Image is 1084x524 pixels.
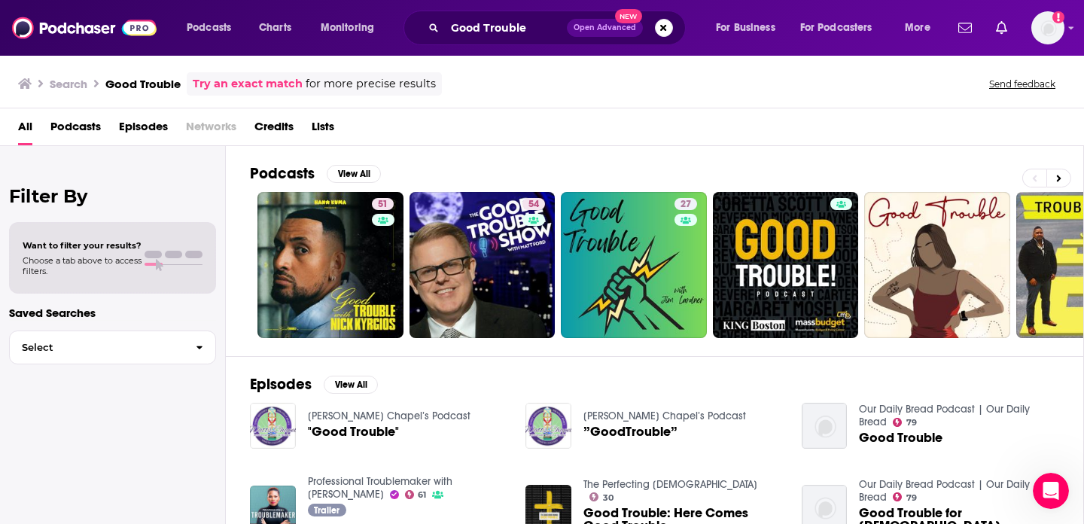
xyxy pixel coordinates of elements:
span: For Podcasters [800,17,872,38]
button: open menu [176,16,251,40]
a: Good Trouble [859,431,942,444]
a: Our Daily Bread Podcast | Our Daily Bread [859,403,1030,428]
button: Select [9,331,216,364]
button: open menu [705,16,794,40]
a: ”GoodTrouble” [583,425,677,438]
span: Networks [186,114,236,145]
span: Want to filter your results? [23,240,142,251]
a: 79 [893,418,917,427]
a: 54 [522,198,545,210]
span: More [905,17,930,38]
button: Show profile menu [1031,11,1064,44]
h2: Filter By [9,185,216,207]
a: Episodes [119,114,168,145]
span: Charts [259,17,291,38]
svg: Add a profile image [1052,11,1064,23]
button: open menu [310,16,394,40]
span: Podcasts [187,17,231,38]
a: Credits [254,114,294,145]
div: Search podcasts, credits, & more... [418,11,700,45]
button: Send feedback [985,78,1060,90]
a: The Perfecting Church [583,478,757,491]
span: 51 [378,197,388,212]
a: Show notifications dropdown [952,15,978,41]
a: Watts Chapel’s Podcast [583,410,746,422]
a: 51 [372,198,394,210]
a: PodcastsView All [250,164,381,183]
a: "Good Trouble" [308,425,399,438]
img: Good Trouble [802,403,848,449]
span: Choose a tab above to access filters. [23,255,142,276]
span: New [615,9,642,23]
a: 30 [589,492,614,501]
span: 79 [906,495,917,501]
a: EpisodesView All [250,375,378,394]
img: ”GoodTrouble” [525,403,571,449]
a: Lists [312,114,334,145]
h2: Podcasts [250,164,315,183]
button: Open AdvancedNew [567,19,643,37]
a: Podcasts [50,114,101,145]
span: Select [10,343,184,352]
a: Try an exact match [193,75,303,93]
button: View All [327,165,381,183]
span: 61 [418,492,426,498]
a: Our Daily Bread Podcast | Our Daily Bread [859,478,1030,504]
img: "Good Trouble" [250,403,296,449]
p: Saved Searches [9,306,216,320]
span: 27 [681,197,691,212]
h2: Episodes [250,375,312,394]
h3: Search [50,77,87,91]
button: open menu [894,16,949,40]
a: Professional Troublemaker with Luvvie Ajayi Jones [308,475,452,501]
a: 27 [561,192,707,338]
a: Watts Chapel’s Podcast [308,410,470,422]
a: 54 [410,192,556,338]
span: Monitoring [321,17,374,38]
a: 27 [674,198,697,210]
span: Trailer [314,506,340,515]
a: 51 [257,192,403,338]
h3: Good Trouble [105,77,181,91]
a: 79 [893,492,917,501]
button: View All [324,376,378,394]
a: Show notifications dropdown [990,15,1013,41]
span: 79 [906,419,917,426]
span: 54 [528,197,539,212]
span: Logged in as zeke_lerner [1031,11,1064,44]
img: Podchaser - Follow, Share and Rate Podcasts [12,14,157,42]
span: for more precise results [306,75,436,93]
a: Charts [249,16,300,40]
span: 30 [603,495,614,501]
iframe: Intercom live chat [1033,473,1069,509]
input: Search podcasts, credits, & more... [445,16,567,40]
button: open menu [790,16,894,40]
a: 61 [405,490,427,499]
img: User Profile [1031,11,1064,44]
span: For Business [716,17,775,38]
a: All [18,114,32,145]
span: Open Advanced [574,24,636,32]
